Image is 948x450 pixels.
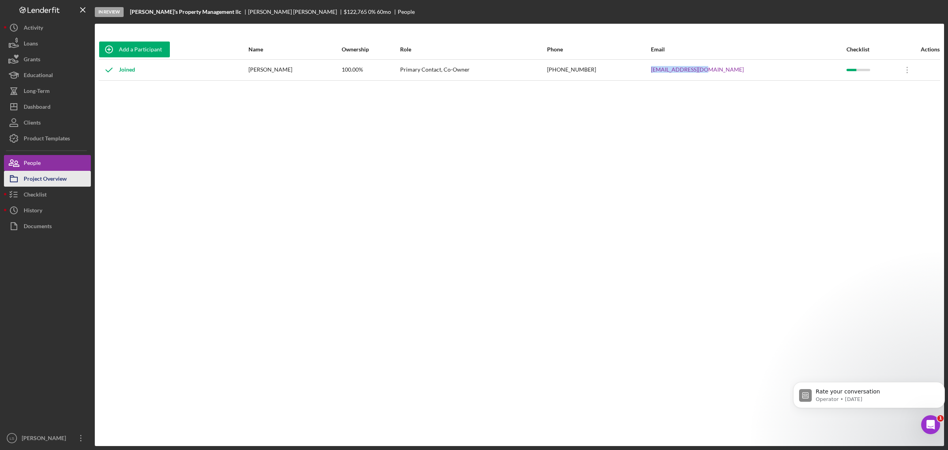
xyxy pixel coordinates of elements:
button: Educational [4,67,91,83]
div: Clients [24,115,41,132]
span: 1 [937,415,944,422]
button: Checklist [4,187,91,202]
div: 60 mo [377,9,391,15]
button: Product Templates [4,130,91,146]
span: $122,765 [344,8,367,15]
text: LS [9,436,14,441]
div: Grants [24,51,40,69]
div: Joined [99,60,135,80]
button: Project Overview [4,171,91,187]
div: Ownership [342,46,399,53]
button: History [4,202,91,218]
button: Grants [4,51,91,67]
button: Activity [4,20,91,36]
div: [PERSON_NAME] [248,60,341,80]
button: Dashboard [4,99,91,115]
div: Checklist [846,46,897,53]
div: Actions [897,46,940,53]
div: Checklist [24,187,47,204]
div: Role [400,46,546,53]
div: In Review [95,7,124,17]
div: People [398,9,415,15]
div: Name [248,46,341,53]
div: Project Overview [24,171,67,189]
button: Long-Term [4,83,91,99]
button: Loans [4,36,91,51]
div: Documents [24,218,52,236]
div: Long-Term [24,83,50,101]
iframe: Intercom live chat [921,415,940,434]
div: People [24,155,41,173]
iframe: Intercom notifications message [790,365,948,429]
div: 100.00% [342,60,399,80]
div: Activity [24,20,43,38]
div: [PERSON_NAME] [PERSON_NAME] [248,9,344,15]
div: Educational [24,67,53,85]
button: Documents [4,218,91,234]
button: LS[PERSON_NAME] [4,430,91,446]
button: People [4,155,91,171]
div: 0 % [368,9,376,15]
button: Add a Participant [99,42,170,57]
div: Dashboard [24,99,51,117]
div: Product Templates [24,130,70,148]
div: [PHONE_NUMBER] [547,60,650,80]
div: Add a Participant [119,42,162,57]
div: Phone [547,46,650,53]
div: Email [651,46,846,53]
div: History [24,202,42,220]
button: Clients [4,115,91,130]
a: [EMAIL_ADDRESS][DOMAIN_NAME] [651,66,744,73]
div: Loans [24,36,38,53]
div: [PERSON_NAME] [20,430,71,448]
b: [PERSON_NAME]’s Property Management llc [130,9,241,15]
div: Primary Contact, Co-Owner [400,60,546,80]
